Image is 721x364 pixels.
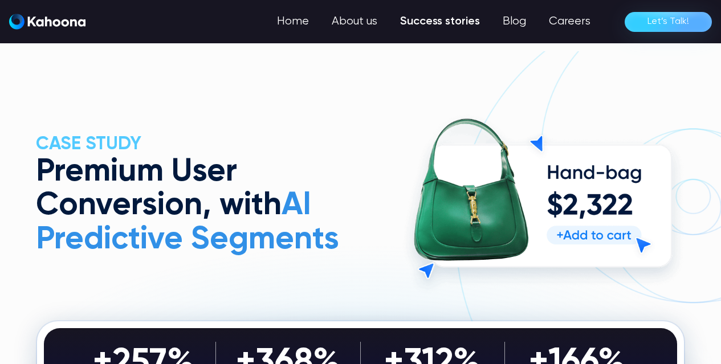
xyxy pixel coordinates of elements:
h2: CASE Study [36,133,350,155]
h1: Premium User Conversion, with [36,156,350,257]
a: Let’s Talk! [625,12,712,32]
a: Success stories [389,10,491,33]
img: Kahoona logo white [9,14,85,30]
a: Home [266,10,320,33]
a: About us [320,10,389,33]
a: home [9,14,85,30]
span: AI Predictive Segments [36,190,339,255]
div: Let’s Talk! [647,13,689,31]
a: Blog [491,10,537,33]
a: Careers [537,10,602,33]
